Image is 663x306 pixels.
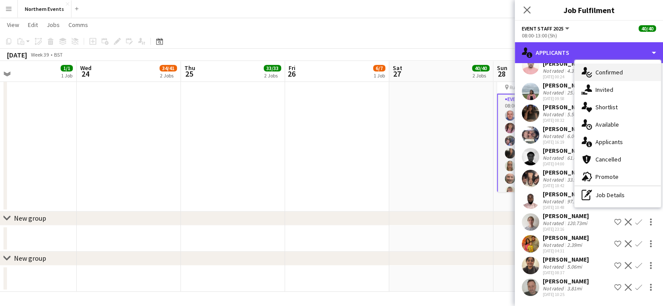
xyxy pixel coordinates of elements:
[61,65,73,71] span: 1/1
[510,84,567,91] span: Run [GEOGRAPHIC_DATA]
[160,65,177,71] span: 34/41
[543,277,589,285] div: [PERSON_NAME]
[565,111,581,118] div: 5.5mi
[595,86,613,94] span: Invited
[595,155,621,163] span: Cancelled
[515,4,663,16] h3: Job Fulfilment
[565,242,584,248] div: 2.39mi
[24,19,41,30] a: Edit
[543,220,565,226] div: Not rated
[496,69,507,79] span: 28
[68,21,88,29] span: Comms
[543,226,589,232] div: [DATE] 23:16
[595,103,618,111] span: Shortlist
[184,64,195,72] span: Thu
[29,51,51,58] span: Week 39
[543,67,565,74] div: Not rated
[543,212,589,220] div: [PERSON_NAME]
[472,65,490,71] span: 40/40
[393,64,402,72] span: Sat
[543,89,565,96] div: Not rated
[391,69,402,79] span: 27
[543,270,589,276] div: [DATE] 08:37
[543,111,565,118] div: Not rated
[473,72,489,79] div: 2 Jobs
[543,125,589,133] div: [PERSON_NAME]
[595,68,623,76] span: Confirmed
[47,21,60,29] span: Jobs
[543,263,565,270] div: Not rated
[373,65,385,71] span: 6/7
[543,161,589,167] div: [DATE] 04:00
[61,72,72,79] div: 1 Job
[515,42,663,63] div: Applicants
[565,198,586,205] div: 97.11mi
[3,19,23,30] a: View
[543,205,589,210] div: [DATE] 10:48
[522,32,656,39] div: 08:00-13:00 (5h)
[264,72,281,79] div: 2 Jobs
[575,186,661,204] div: Job Details
[565,155,586,161] div: 61.47mi
[639,25,656,32] span: 40/40
[543,139,589,145] div: [DATE] 16:19
[7,21,19,29] span: View
[565,220,589,226] div: 120.73mi
[543,198,565,205] div: Not rated
[374,72,385,79] div: 1 Job
[543,147,589,155] div: [PERSON_NAME]
[497,64,507,72] span: Sun
[543,118,589,123] div: [DATE] 08:32
[183,69,195,79] span: 25
[595,121,619,128] span: Available
[497,63,595,192] app-job-card: 08:00-13:00 (5h)40/40Run [GEOGRAPHIC_DATA] Run [GEOGRAPHIC_DATA]1 RoleEvent Staff 202540/4008:00-...
[28,21,38,29] span: Edit
[43,19,63,30] a: Jobs
[543,190,589,198] div: [PERSON_NAME]
[18,0,71,17] button: Northern Events
[543,248,589,254] div: [DATE] 04:31
[565,67,584,74] div: 4.37mi
[595,173,619,181] span: Promote
[65,19,92,30] a: Comms
[565,133,584,139] div: 6.04mi
[543,234,589,242] div: [PERSON_NAME]
[543,155,565,161] div: Not rated
[565,263,584,270] div: 5.06mi
[160,72,177,79] div: 2 Jobs
[543,176,565,183] div: Not rated
[543,168,589,176] div: [PERSON_NAME]
[543,96,589,101] div: [DATE] 09:58
[522,25,564,32] span: Event Staff 2025
[543,292,589,297] div: [DATE] 10:25
[595,138,623,146] span: Applicants
[287,69,296,79] span: 26
[565,176,586,183] div: 33.99mi
[543,81,589,89] div: [PERSON_NAME]
[289,64,296,72] span: Fri
[14,254,46,262] div: New group
[14,214,46,222] div: New group
[543,133,565,139] div: Not rated
[7,50,27,59] div: [DATE]
[543,74,611,80] div: [DATE] 00:24
[543,242,565,248] div: Not rated
[80,64,92,72] span: Wed
[543,256,589,263] div: [PERSON_NAME]
[79,69,92,79] span: 24
[543,183,589,188] div: [DATE] 18:42
[565,89,584,96] div: 25.6mi
[522,25,571,32] button: Event Staff 2025
[543,285,565,292] div: Not rated
[543,103,589,111] div: [PERSON_NAME]
[264,65,281,71] span: 33/33
[565,285,584,292] div: 3.81mi
[54,51,63,58] div: BST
